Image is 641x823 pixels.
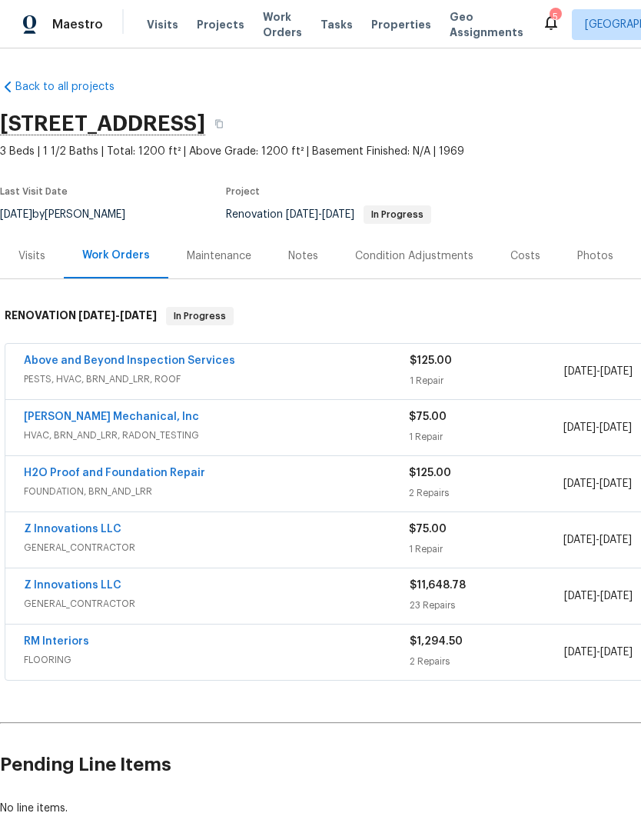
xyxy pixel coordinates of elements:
span: [DATE] [78,310,115,321]
span: In Progress [168,308,232,324]
span: [DATE] [564,366,596,377]
button: Copy Address [205,110,233,138]
span: Geo Assignments [450,9,523,40]
span: Visits [147,17,178,32]
span: [DATE] [599,478,632,489]
span: $125.00 [409,468,451,478]
div: Condition Adjustments [355,248,473,264]
span: [DATE] [286,209,318,220]
span: [DATE] [563,478,596,489]
div: 1 Repair [409,429,563,445]
a: H2O Proof and Foundation Repair [24,468,205,478]
span: [DATE] [599,535,632,545]
span: - [563,476,632,491]
span: $11,648.78 [410,580,466,591]
span: - [564,645,633,660]
a: Z Innovations LLC [24,580,121,591]
span: FOUNDATION, BRN_AND_LRR [24,484,409,499]
span: [DATE] [564,647,596,658]
div: Notes [288,248,318,264]
div: 1 Repair [410,373,564,388]
span: $125.00 [410,355,452,366]
span: [DATE] [563,422,596,433]
div: Costs [510,248,540,264]
span: [DATE] [322,209,354,220]
div: 5 [550,9,560,25]
span: [DATE] [563,535,596,545]
span: PESTS, HVAC, BRN_AND_LRR, ROOF [24,372,410,387]
span: Projects [197,17,244,32]
div: Visits [18,248,45,264]
a: Above and Beyond Inspection Services [24,355,235,366]
span: [DATE] [600,366,633,377]
a: [PERSON_NAME] Mechanical, Inc [24,411,199,422]
span: [DATE] [564,591,596,601]
span: In Progress [365,210,430,219]
a: Z Innovations LLC [24,524,121,535]
div: Maintenance [187,248,251,264]
span: - [286,209,354,220]
h6: RENOVATION [5,307,157,325]
span: Properties [371,17,431,32]
span: Tasks [320,19,353,30]
span: HVAC, BRN_AND_LRR, RADON_TESTING [24,428,409,443]
span: FLOORING [24,652,410,668]
span: GENERAL_CONTRACTOR [24,540,409,555]
span: [DATE] [599,422,632,433]
span: - [563,420,632,435]
span: - [563,532,632,548]
span: [DATE] [600,647,633,658]
span: $1,294.50 [410,636,463,647]
span: - [564,364,633,379]
span: - [564,588,633,604]
span: $75.00 [409,411,447,422]
span: [DATE] [120,310,157,321]
div: 23 Repairs [410,598,564,613]
div: Work Orders [82,248,150,263]
span: Maestro [52,17,103,32]
div: 2 Repairs [410,654,564,669]
div: 2 Repairs [409,485,563,501]
span: GENERAL_CONTRACTOR [24,596,410,611]
span: [DATE] [600,591,633,601]
a: RM Interiors [24,636,89,647]
span: Project [226,187,260,196]
span: - [78,310,157,321]
span: $75.00 [409,524,447,535]
span: Work Orders [263,9,302,40]
div: 1 Repair [409,541,563,557]
div: Photos [577,248,613,264]
span: Renovation [226,209,431,220]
